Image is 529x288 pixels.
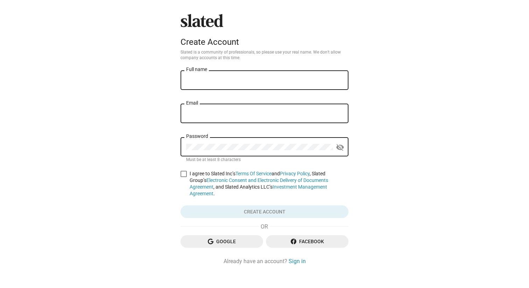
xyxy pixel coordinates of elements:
[181,235,263,248] button: Google
[190,177,328,190] a: Electronic Consent and Electronic Delivery of Documents Agreement
[280,171,310,176] a: Privacy Policy
[235,171,271,176] a: Terms Of Service
[266,235,348,248] button: Facebook
[289,258,306,265] a: Sign in
[186,157,241,163] mat-hint: Must be at least 8 characters
[181,50,348,61] p: Slated is a community of professionals, so please use your real name. We don’t allow company acco...
[190,170,348,197] span: I agree to Slated Inc’s and , Slated Group’s , and Slated Analytics LLC’s .
[333,140,347,154] button: Show password
[181,14,348,50] sl-branding: Create Account
[181,37,348,47] div: Create Account
[186,235,258,248] span: Google
[336,142,344,153] mat-icon: visibility_off
[271,235,343,248] span: Facebook
[181,258,348,265] div: Already have an account?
